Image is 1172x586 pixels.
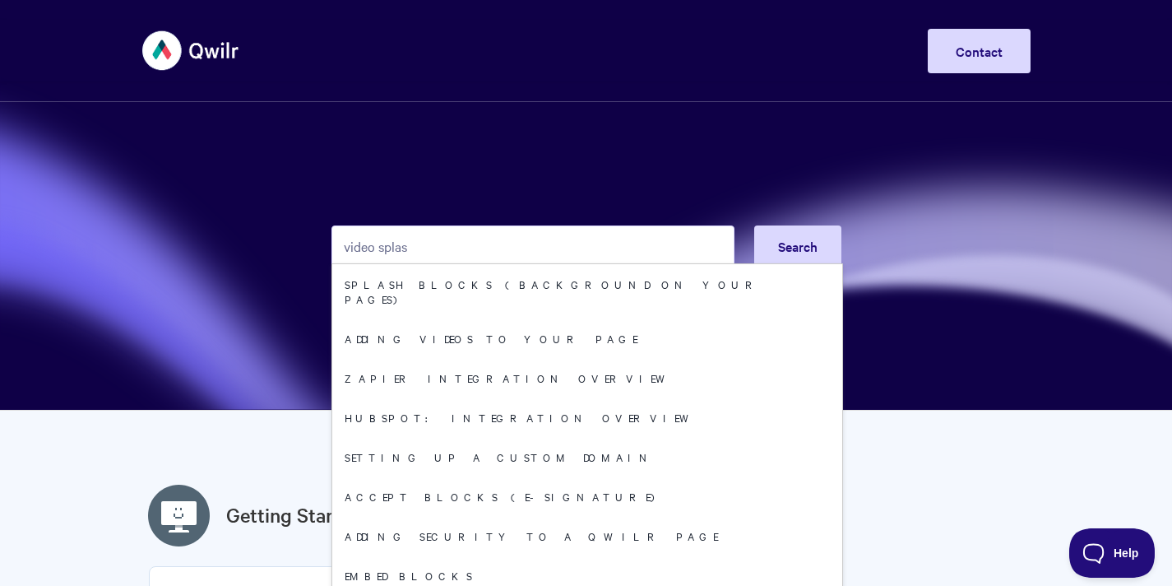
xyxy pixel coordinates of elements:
a: Accept Blocks (E-Signature) [332,477,842,516]
a: Getting Started [226,500,362,530]
img: Qwilr Help Center [142,20,240,81]
button: Search [754,226,841,267]
a: Adding security to a Qwilr Page [332,516,842,556]
iframe: Toggle Customer Support [1069,528,1156,578]
a: Splash Blocks (Background on your Pages) [332,264,842,319]
a: HubSpot: Integration Overview [332,398,842,437]
a: Zapier integration overview [332,358,842,398]
a: Adding Videos to your Page [332,319,842,358]
span: Search [778,237,818,255]
a: Contact [928,29,1031,73]
input: Search the knowledge base [331,226,734,267]
a: Setting up a Custom Domain [332,437,842,477]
